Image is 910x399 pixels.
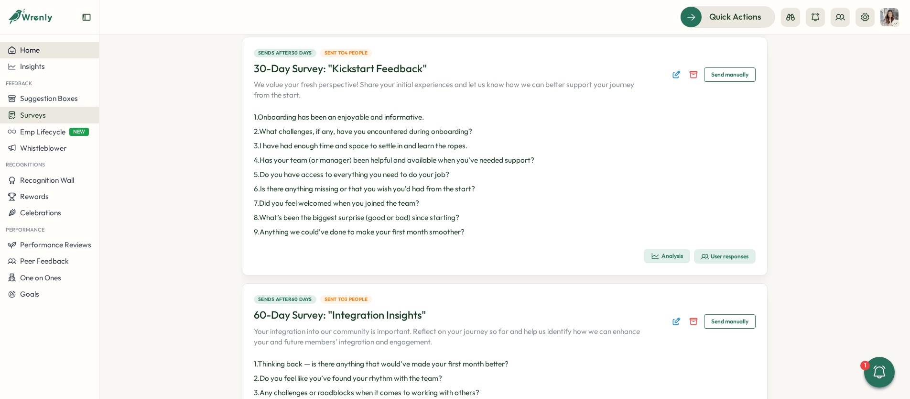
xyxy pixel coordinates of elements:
p: 2 . Do you feel like you’ve found your rhythm with the team? [254,373,756,384]
button: Edit survey [670,315,683,328]
p: 6 . Is there anything missing or that you wish you'd had from the start? [254,184,756,194]
button: Send manually [704,67,756,82]
span: Send manually [711,315,748,328]
span: Send manually [711,68,748,81]
span: Rewards [20,192,49,201]
span: Celebrations [20,208,61,217]
div: Analysis [651,252,683,260]
span: Goals [20,289,39,299]
span: Quick Actions [709,11,761,23]
button: Send manually [704,314,756,329]
span: Surveys [20,111,46,120]
p: 9 . Anything we could’ve done to make your first month smoother? [254,227,756,237]
button: Analysis [644,249,690,263]
span: Sends after 30 days [258,49,312,57]
span: Performance Reviews [20,240,91,249]
span: Sends after 60 days [258,296,312,303]
p: 2 . What challenges, if any, have you encountered during onboarding? [254,126,756,137]
p: 3 . Any challenges or roadblocks when it comes to working with others? [254,388,756,398]
button: Edit survey [670,68,683,81]
span: One on Ones [20,273,61,282]
span: Whistleblower [20,144,66,153]
span: Sent to 4 people [325,49,368,57]
p: 7 . Did you feel welcomed when you joined the team? [254,198,756,209]
p: 5 . Do you have access to everything you need to do your job? [254,169,756,180]
p: Your integration into our community is important. Reflect on your journey so far and help us iden... [254,326,650,347]
p: 8 . What’s been the biggest surprise (good or bad) since starting? [254,212,756,223]
div: User responses [701,253,748,260]
span: Peer Feedback [20,256,69,266]
p: We value your fresh perspective! Share your initial experiences and let us know how we can better... [254,79,650,100]
p: 4 . Has your team (or manager) been helpful and available when you’ve needed support? [254,155,756,166]
button: Quick Actions [680,6,775,27]
span: Home [20,45,40,55]
button: 1 [864,357,895,388]
span: Recognition Wall [20,176,74,185]
button: User responses [694,249,756,264]
h3: 30-Day Survey: "Kickstart Feedback" [254,61,427,76]
img: Jalen Wilcox [880,8,899,26]
div: 1 [860,361,870,370]
span: Suggestion Boxes [20,94,78,103]
h3: 60-Day Survey: "Integration Insights" [254,308,426,322]
p: 3 . I have had enough time and space to settle in and learn the ropes. [254,141,756,151]
span: Insights [20,62,45,71]
span: Sent to 3 people [325,296,368,303]
p: 1 . Thinking back — is there anything that would’ve made your first month better? [254,359,756,369]
p: 1 . Onboarding has been an enjoyable and informative. [254,112,756,122]
button: Disable survey [687,68,700,81]
span: NEW [69,128,89,136]
span: Emp Lifecycle [20,127,65,136]
button: Disable survey [687,315,700,328]
button: Expand sidebar [82,12,91,22]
